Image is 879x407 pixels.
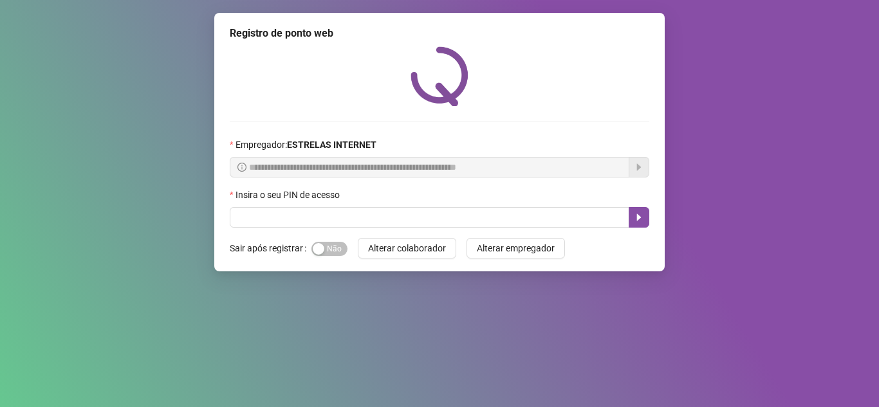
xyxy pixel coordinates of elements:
[237,163,246,172] span: info-circle
[230,188,348,202] label: Insira o seu PIN de acesso
[230,238,311,258] label: Sair após registrar
[230,26,649,41] div: Registro de ponto web
[287,140,376,150] strong: ESTRELAS INTERNET
[634,212,644,222] span: caret-right
[477,241,555,255] span: Alterar empregador
[236,138,376,152] span: Empregador :
[368,241,446,255] span: Alterar colaborador
[358,238,456,258] button: Alterar colaborador
[411,46,468,106] img: QRPoint
[467,238,565,258] button: Alterar empregador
